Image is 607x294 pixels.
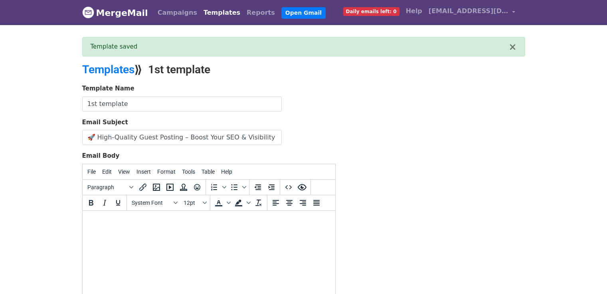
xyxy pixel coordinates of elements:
span: Tools [182,169,195,175]
a: Templates [200,5,243,21]
button: Bold [84,196,98,210]
div: Background color [232,196,252,210]
label: Template Name [82,84,134,93]
button: Align left [269,196,283,210]
span: System Font [132,200,171,206]
button: Underline [111,196,125,210]
img: MergeMail logo [82,6,94,18]
button: Justify [310,196,323,210]
label: Email Subject [82,118,128,127]
span: 12pt [184,200,201,206]
button: Align right [296,196,310,210]
span: Table [202,169,215,175]
span: [EMAIL_ADDRESS][DOMAIN_NAME] [429,6,508,16]
a: Campaigns [154,5,200,21]
a: Reports [243,5,278,21]
span: Help [221,169,232,175]
button: Blocks [84,180,136,194]
button: Increase indent [265,180,278,194]
span: Insert [136,169,151,175]
button: Source code [282,180,295,194]
div: Numbered list [208,180,227,194]
a: Templates [82,63,134,76]
a: [EMAIL_ADDRESS][DOMAIN_NAME] [425,3,519,22]
span: View [118,169,130,175]
a: MergeMail [82,4,148,21]
div: Text color [212,196,232,210]
button: × [508,42,516,52]
button: Emoticons [190,180,204,194]
button: Font sizes [180,196,208,210]
span: Edit [102,169,112,175]
span: Paragraph [87,184,127,190]
button: Fonts [129,196,180,210]
button: Insert/edit link [136,180,150,194]
button: Clear formatting [252,196,265,210]
a: Open Gmail [281,7,326,19]
span: Format [157,169,176,175]
button: Insert template [177,180,190,194]
button: Insert/edit media [163,180,177,194]
span: File [87,169,96,175]
a: Daily emails left: 0 [340,3,403,19]
button: Italic [98,196,111,210]
button: Preview [295,180,309,194]
a: Help [403,3,425,19]
label: Email Body [82,151,120,161]
div: Template saved [91,42,509,51]
button: Decrease indent [251,180,265,194]
button: Align center [283,196,296,210]
h2: ⟫ 1st template [82,63,374,76]
span: Daily emails left: 0 [343,7,399,16]
div: Bullet list [227,180,247,194]
button: Insert/edit image [150,180,163,194]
